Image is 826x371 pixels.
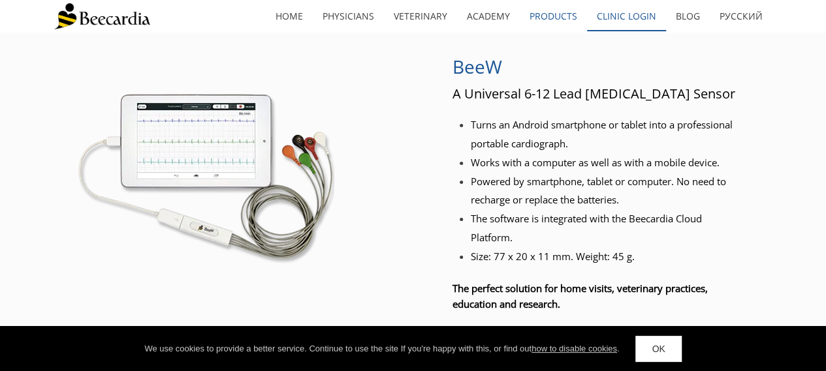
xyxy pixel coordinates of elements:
a: how to disable cookies [532,344,617,353]
a: OK [635,336,681,362]
a: Products [520,1,587,31]
span: Powered by smartphone, tablet or computer. No need to recharge or replace the batteries. [471,175,726,207]
span: Turns an Android smartphone or tablet into a professional portable cardiograph. [471,118,733,150]
span: Works with a computer as well as with a mobile device. [471,156,720,169]
span: BeeW [453,54,502,79]
div: We use cookies to provide a better service. Continue to use the site If you're happy with this, o... [144,342,619,355]
a: home [266,1,313,31]
img: Beecardia [54,3,150,29]
span: A Universal 6-12 Lead [MEDICAL_DATA] Sensor [453,85,735,102]
span: The software is integrated with the Beecardia Cloud Platform. [471,212,702,244]
a: Academy [457,1,520,31]
a: Русский [710,1,772,31]
a: Physicians [313,1,384,31]
span: The perfect solution for home visits, veterinary practices, education and research. [453,282,708,310]
span: Size: 77 x 20 x 11 mm. Weight: 45 g. [471,250,635,263]
a: Veterinary [384,1,457,31]
a: Blog [666,1,710,31]
a: Clinic Login [587,1,666,31]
